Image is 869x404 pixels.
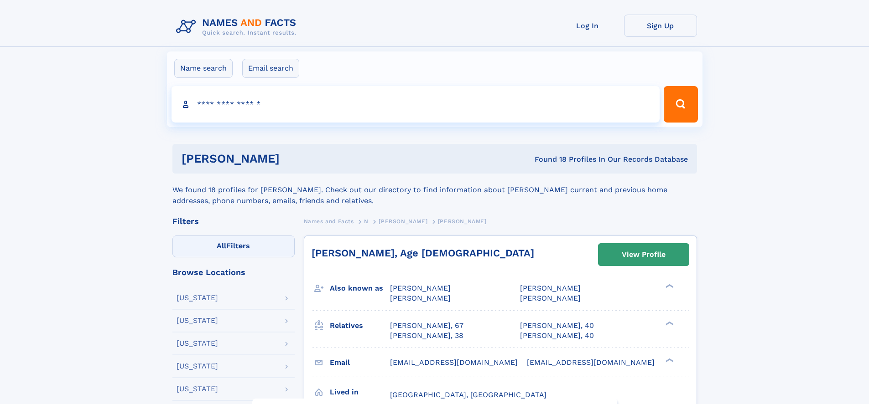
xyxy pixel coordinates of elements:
[174,59,233,78] label: Name search
[390,331,463,341] a: [PERSON_NAME], 38
[172,268,295,276] div: Browse Locations
[330,318,390,333] h3: Relatives
[172,86,660,123] input: search input
[407,154,688,164] div: Found 18 Profiles In Our Records Database
[520,321,594,331] a: [PERSON_NAME], 40
[438,218,487,225] span: [PERSON_NAME]
[364,215,369,227] a: N
[551,15,624,37] a: Log In
[520,331,594,341] a: [PERSON_NAME], 40
[390,294,451,302] span: [PERSON_NAME]
[663,357,674,363] div: ❯
[182,153,407,164] h1: [PERSON_NAME]
[172,235,295,257] label: Filters
[172,15,304,39] img: Logo Names and Facts
[663,283,674,289] div: ❯
[330,281,390,296] h3: Also known as
[624,15,697,37] a: Sign Up
[390,321,463,331] a: [PERSON_NAME], 67
[364,218,369,225] span: N
[242,59,299,78] label: Email search
[330,384,390,400] h3: Lived in
[379,218,427,225] span: [PERSON_NAME]
[390,358,518,367] span: [EMAIL_ADDRESS][DOMAIN_NAME]
[177,317,218,324] div: [US_STATE]
[304,215,354,227] a: Names and Facts
[172,174,697,206] div: We found 18 profiles for [PERSON_NAME]. Check out our directory to find information about [PERSON...
[177,294,218,302] div: [US_STATE]
[390,390,546,399] span: [GEOGRAPHIC_DATA], [GEOGRAPHIC_DATA]
[664,86,697,123] button: Search Button
[527,358,655,367] span: [EMAIL_ADDRESS][DOMAIN_NAME]
[379,215,427,227] a: [PERSON_NAME]
[312,247,534,259] a: [PERSON_NAME], Age [DEMOGRAPHIC_DATA]
[598,244,689,266] a: View Profile
[520,294,581,302] span: [PERSON_NAME]
[177,385,218,393] div: [US_STATE]
[217,241,226,250] span: All
[390,284,451,292] span: [PERSON_NAME]
[520,284,581,292] span: [PERSON_NAME]
[177,340,218,347] div: [US_STATE]
[622,244,666,265] div: View Profile
[330,355,390,370] h3: Email
[663,320,674,326] div: ❯
[172,217,295,225] div: Filters
[177,363,218,370] div: [US_STATE]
